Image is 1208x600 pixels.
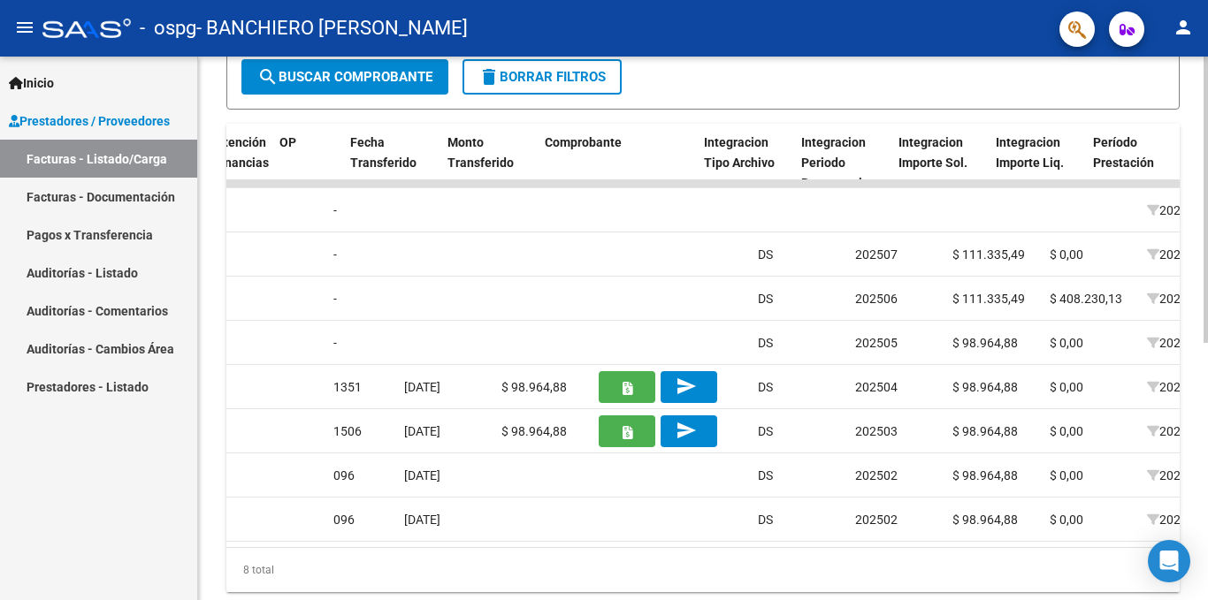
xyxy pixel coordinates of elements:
[952,468,1018,482] span: $ 98.964,88
[478,69,606,85] span: Borrar Filtros
[333,336,337,350] span: -
[855,247,898,262] span: 202507
[1147,336,1202,350] span: 202505
[404,424,440,438] span: [DATE]
[1050,424,1083,438] span: $ 0,00
[333,424,362,438] span: 1506
[704,135,775,170] span: Integracion Tipo Archivo
[758,468,773,482] span: DS
[463,59,622,95] button: Borrar Filtros
[1050,336,1083,350] span: $ 0,00
[855,336,898,350] span: 202505
[404,468,440,482] span: [DATE]
[333,380,362,394] span: 1351
[226,548,1180,592] div: 8 total
[447,135,514,170] span: Monto Transferido
[855,513,898,527] span: 202502
[241,59,448,95] button: Buscar Comprobante
[1147,380,1202,394] span: 202504
[1147,468,1202,482] span: 202502
[1147,292,1202,306] span: 202506
[1148,540,1190,582] div: Open Intercom Messenger
[697,124,794,201] datatable-header-cell: Integracion Tipo Archivo
[758,336,773,350] span: DS
[758,247,773,262] span: DS
[1147,424,1202,438] span: 202503
[1050,292,1122,306] span: $ 408.230,13
[952,292,1025,306] span: $ 111.335,49
[1050,468,1083,482] span: $ 0,00
[333,468,355,482] span: 096
[676,420,697,441] mat-icon: send
[855,380,898,394] span: 202504
[343,124,440,201] datatable-header-cell: Fecha Transferido
[14,17,35,38] mat-icon: menu
[898,135,967,170] span: Integracion Importe Sol.
[196,9,468,48] span: - BANCHIERO [PERSON_NAME]
[758,513,773,527] span: DS
[801,135,876,190] span: Integracion Periodo Presentacion
[1147,203,1202,217] span: 202508
[333,247,337,262] span: -
[855,292,898,306] span: 202506
[1086,124,1183,201] datatable-header-cell: Período Prestación
[1050,513,1083,527] span: $ 0,00
[758,292,773,306] span: DS
[9,111,170,131] span: Prestadores / Proveedores
[1050,247,1083,262] span: $ 0,00
[1173,17,1194,38] mat-icon: person
[333,203,337,217] span: -
[758,380,773,394] span: DS
[952,380,1018,394] span: $ 98.964,88
[952,247,1025,262] span: $ 111.335,49
[676,376,697,397] mat-icon: send
[209,135,269,170] span: Retención Ganancias
[545,135,622,149] span: Comprobante
[9,73,54,93] span: Inicio
[272,124,343,201] datatable-header-cell: OP
[989,124,1086,201] datatable-header-cell: Integracion Importe Liq.
[478,66,500,87] mat-icon: delete
[333,513,355,527] span: 096
[952,513,1018,527] span: $ 98.964,88
[1093,135,1154,170] span: Período Prestación
[202,124,272,201] datatable-header-cell: Retención Ganancias
[501,380,567,394] span: $ 98.964,88
[855,468,898,482] span: 202502
[440,124,538,201] datatable-header-cell: Monto Transferido
[952,336,1018,350] span: $ 98.964,88
[794,124,891,201] datatable-header-cell: Integracion Periodo Presentacion
[501,424,567,438] span: $ 98.964,88
[952,424,1018,438] span: $ 98.964,88
[996,135,1064,170] span: Integracion Importe Liq.
[333,292,337,306] span: -
[140,9,196,48] span: - ospg
[538,124,697,201] datatable-header-cell: Comprobante
[404,380,440,394] span: [DATE]
[855,424,898,438] span: 202503
[404,513,440,527] span: [DATE]
[279,135,296,149] span: OP
[1147,513,1202,527] span: 202501
[257,66,279,87] mat-icon: search
[257,69,432,85] span: Buscar Comprobante
[350,135,417,170] span: Fecha Transferido
[758,424,773,438] span: DS
[1147,247,1202,262] span: 202507
[891,124,989,201] datatable-header-cell: Integracion Importe Sol.
[1050,380,1083,394] span: $ 0,00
